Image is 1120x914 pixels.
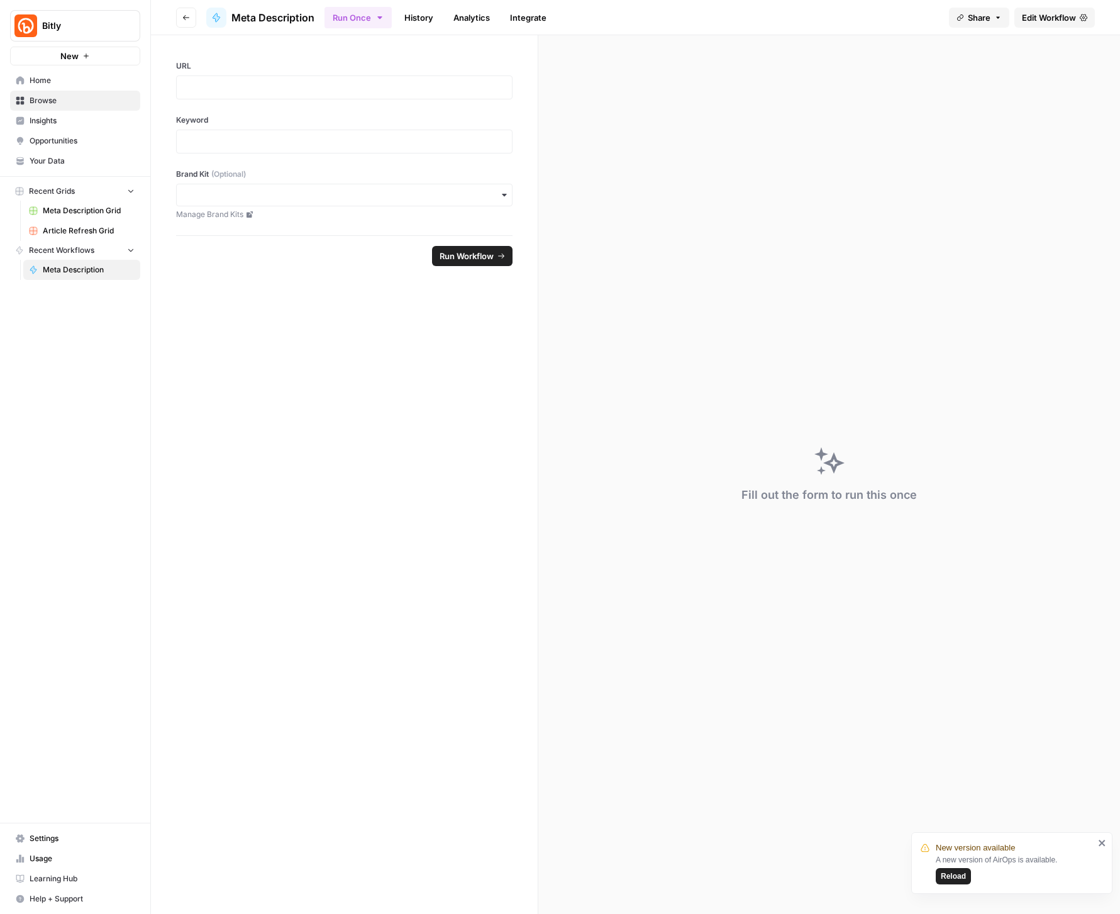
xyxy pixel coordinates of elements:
[43,264,135,276] span: Meta Description
[176,114,513,126] label: Keyword
[1098,838,1107,848] button: close
[176,60,513,72] label: URL
[23,260,140,280] a: Meta Description
[936,842,1015,854] span: New version available
[968,11,990,24] span: Share
[10,111,140,131] a: Insights
[446,8,497,28] a: Analytics
[741,486,917,504] div: Fill out the form to run this once
[936,854,1094,884] div: A new version of AirOps is available.
[397,8,441,28] a: History
[10,869,140,889] a: Learning Hub
[30,75,135,86] span: Home
[23,221,140,241] a: Article Refresh Grid
[43,225,135,237] span: Article Refresh Grid
[1014,8,1095,28] a: Edit Workflow
[42,20,118,32] span: Bitly
[1022,11,1076,24] span: Edit Workflow
[10,849,140,869] a: Usage
[10,151,140,171] a: Your Data
[432,246,513,266] button: Run Workflow
[60,50,79,62] span: New
[10,70,140,91] a: Home
[10,131,140,151] a: Opportunities
[43,205,135,216] span: Meta Description Grid
[941,871,966,882] span: Reload
[176,169,513,180] label: Brand Kit
[231,10,314,25] span: Meta Description
[10,10,140,42] button: Workspace: Bitly
[949,8,1009,28] button: Share
[30,155,135,167] span: Your Data
[30,833,135,844] span: Settings
[211,169,246,180] span: (Optional)
[30,853,135,864] span: Usage
[440,250,494,262] span: Run Workflow
[30,115,135,126] span: Insights
[10,241,140,260] button: Recent Workflows
[23,201,140,221] a: Meta Description Grid
[14,14,37,37] img: Bitly Logo
[176,209,513,220] a: Manage Brand Kits
[10,828,140,849] a: Settings
[29,245,94,256] span: Recent Workflows
[30,873,135,884] span: Learning Hub
[936,868,971,884] button: Reload
[206,8,314,28] a: Meta Description
[10,47,140,65] button: New
[30,135,135,147] span: Opportunities
[502,8,554,28] a: Integrate
[29,186,75,197] span: Recent Grids
[10,889,140,909] button: Help + Support
[324,7,392,28] button: Run Once
[30,95,135,106] span: Browse
[30,893,135,905] span: Help + Support
[10,182,140,201] button: Recent Grids
[10,91,140,111] a: Browse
